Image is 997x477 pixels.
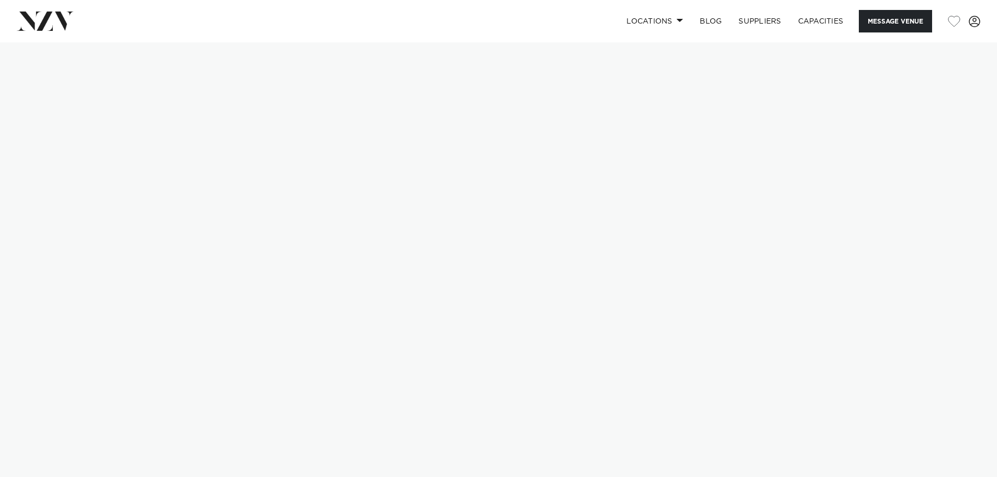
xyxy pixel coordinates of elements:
button: Message Venue [859,10,932,32]
a: SUPPLIERS [730,10,789,32]
a: Capacities [790,10,852,32]
a: Locations [618,10,691,32]
img: nzv-logo.png [17,12,74,30]
a: BLOG [691,10,730,32]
